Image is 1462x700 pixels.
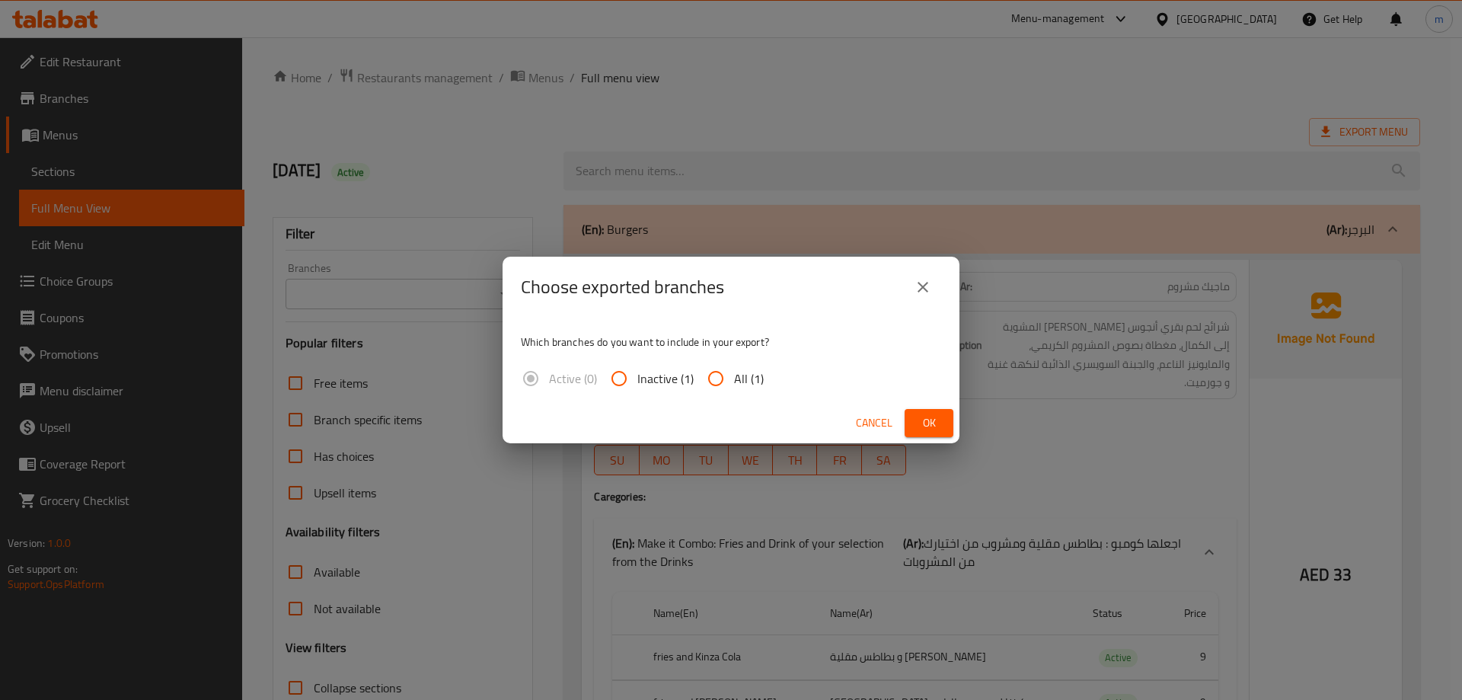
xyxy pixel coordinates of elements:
[905,409,953,437] button: Ok
[734,369,764,388] span: All (1)
[917,414,941,433] span: Ok
[850,409,899,437] button: Cancel
[521,275,724,299] h2: Choose exported branches
[905,269,941,305] button: close
[549,369,597,388] span: Active (0)
[856,414,892,433] span: Cancel
[521,334,941,350] p: Which branches do you want to include in your export?
[637,369,694,388] span: Inactive (1)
